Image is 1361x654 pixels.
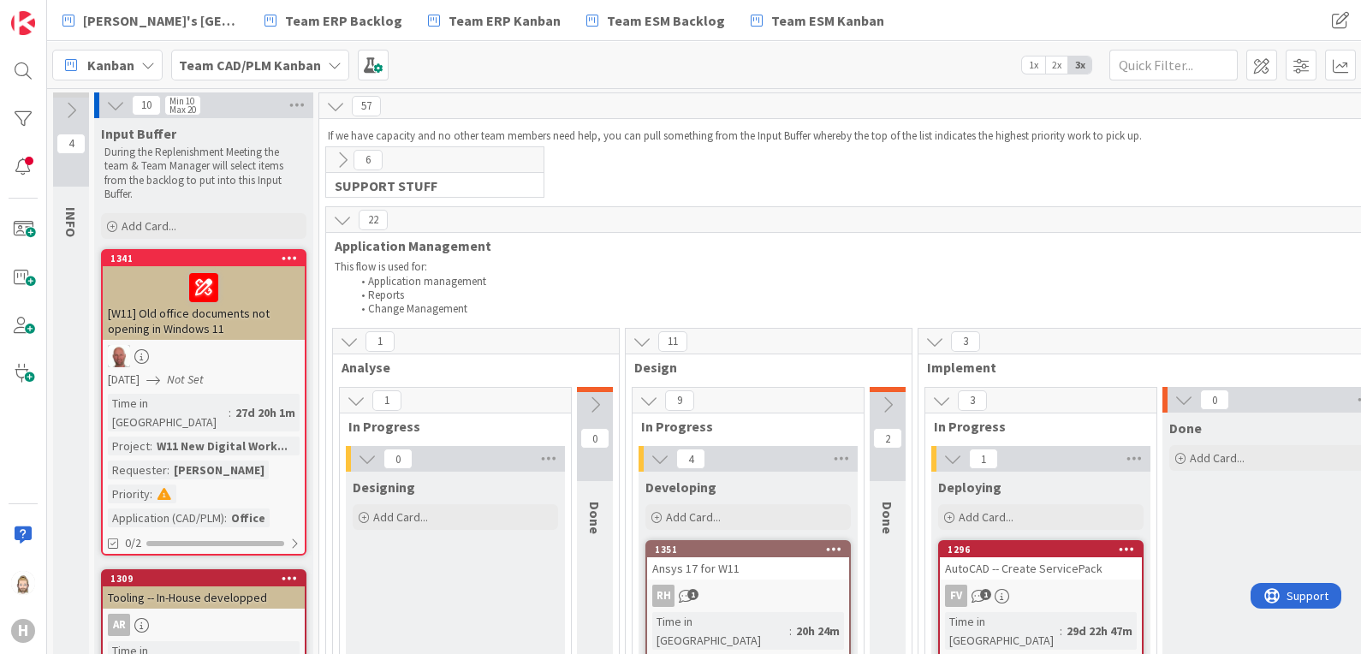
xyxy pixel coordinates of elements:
[353,479,415,496] span: Designing
[254,5,413,36] a: Team ERP Backlog
[1062,621,1137,640] div: 29d 22h 47m
[945,612,1060,650] div: Time in [GEOGRAPHIC_DATA]
[951,331,980,352] span: 3
[108,371,140,389] span: [DATE]
[169,461,269,479] div: [PERSON_NAME]
[1169,419,1202,437] span: Done
[687,589,698,600] span: 1
[108,614,130,636] div: AR
[652,585,675,607] div: RH
[607,10,725,31] span: Team ESM Backlog
[586,502,603,534] span: Done
[449,10,561,31] span: Team ERP Kanban
[647,542,849,580] div: 1351Ansys 17 for W11
[227,508,270,527] div: Office
[647,542,849,557] div: 1351
[167,461,169,479] span: :
[108,508,224,527] div: Application (CAD/PLM)
[103,614,305,636] div: AR
[103,345,305,367] div: RK
[948,544,1142,556] div: 1296
[62,207,80,237] span: INFO
[169,105,196,114] div: Max 20
[373,509,428,525] span: Add Card...
[125,534,141,552] span: 0/2
[285,10,402,31] span: Team ERP Backlog
[11,619,35,643] div: H
[959,509,1013,525] span: Add Card...
[110,573,305,585] div: 1309
[634,359,890,376] span: Design
[110,253,305,265] div: 1341
[352,96,381,116] span: 57
[418,5,571,36] a: Team ERP Kanban
[641,418,842,435] span: In Progress
[771,10,884,31] span: Team ESM Kanban
[647,585,849,607] div: RH
[940,557,1142,580] div: AutoCAD -- Create ServicePack
[940,542,1142,557] div: 1296
[879,502,896,534] span: Done
[224,508,227,527] span: :
[580,428,609,449] span: 0
[11,571,35,595] img: Rv
[873,428,902,449] span: 2
[576,5,735,36] a: Team ESM Backlog
[179,56,321,74] b: Team CAD/PLM Kanban
[108,345,130,367] img: RK
[132,95,161,116] span: 10
[56,134,86,154] span: 4
[108,437,150,455] div: Project
[101,249,306,556] a: 1341[W11] Old office documents not opening in Windows 11RK[DATE]Not SetTime in [GEOGRAPHIC_DATA]:...
[152,437,292,455] div: W11 New Digital Work...
[740,5,894,36] a: Team ESM Kanban
[169,97,194,105] div: Min 10
[108,461,167,479] div: Requester
[83,10,239,31] span: [PERSON_NAME]'s [GEOGRAPHIC_DATA]
[655,544,849,556] div: 1351
[229,403,231,422] span: :
[103,571,305,609] div: 1309Tooling -- In-House developped
[122,218,176,234] span: Add Card...
[335,177,522,194] span: SUPPORT STUFF
[958,390,987,411] span: 3
[652,612,789,650] div: Time in [GEOGRAPHIC_DATA]
[676,449,705,469] span: 4
[934,418,1135,435] span: In Progress
[1045,56,1068,74] span: 2x
[940,542,1142,580] div: 1296AutoCAD -- Create ServicePack
[1060,621,1062,640] span: :
[647,557,849,580] div: Ansys 17 for W11
[342,359,597,376] span: Analyse
[1022,56,1045,74] span: 1x
[792,621,844,640] div: 20h 24m
[108,394,229,431] div: Time in [GEOGRAPHIC_DATA]
[150,437,152,455] span: :
[645,479,716,496] span: Developing
[103,251,305,266] div: 1341
[231,403,300,422] div: 27d 20h 1m
[11,11,35,35] img: Visit kanbanzone.com
[87,55,134,75] span: Kanban
[103,586,305,609] div: Tooling -- In-House developped
[969,449,998,469] span: 1
[103,571,305,586] div: 1309
[354,150,383,170] span: 6
[1068,56,1091,74] span: 3x
[167,372,204,387] i: Not Set
[366,331,395,352] span: 1
[1109,50,1238,80] input: Quick Filter...
[348,418,550,435] span: In Progress
[108,485,150,503] div: Priority
[52,5,249,36] a: [PERSON_NAME]'s [GEOGRAPHIC_DATA]
[36,3,78,23] span: Support
[101,125,176,142] span: Input Buffer
[940,585,1142,607] div: FV
[103,266,305,340] div: [W11] Old office documents not opening in Windows 11
[104,146,303,201] p: During the Replenishment Meeting the team & Team Manager will select items from the backlog to pu...
[383,449,413,469] span: 0
[1200,389,1229,410] span: 0
[359,210,388,230] span: 22
[945,585,967,607] div: FV
[1190,450,1245,466] span: Add Card...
